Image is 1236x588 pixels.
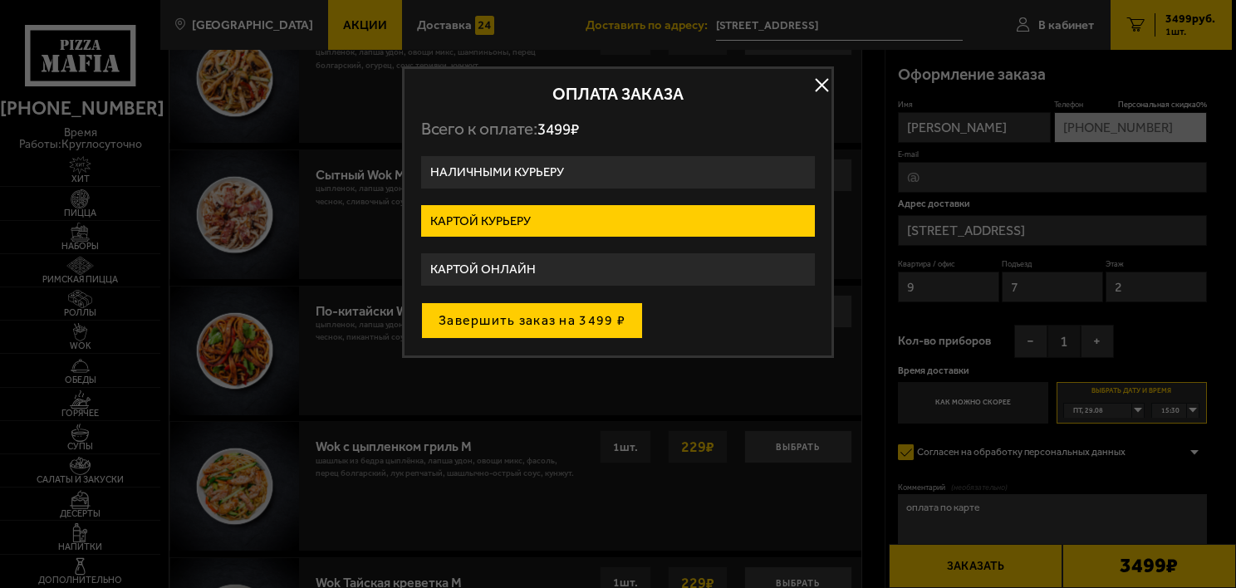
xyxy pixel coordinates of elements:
label: Картой курьеру [421,205,815,238]
button: Завершить заказ на 3499 ₽ [421,302,643,339]
span: 3499 ₽ [537,120,579,139]
label: Наличными курьеру [421,156,815,189]
h2: Оплата заказа [421,86,815,102]
p: Всего к оплате: [421,119,815,140]
label: Картой онлайн [421,253,815,286]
